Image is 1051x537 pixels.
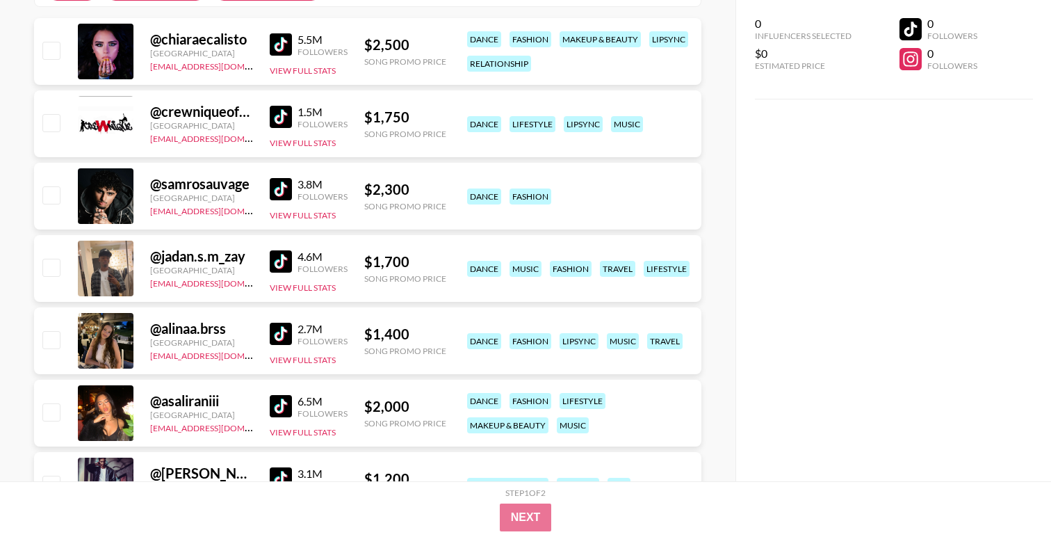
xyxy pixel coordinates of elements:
div: 0 [927,17,977,31]
a: [EMAIL_ADDRESS][DOMAIN_NAME] [150,203,290,216]
div: [GEOGRAPHIC_DATA] [150,265,253,275]
div: fashion [510,31,551,47]
div: lifestyle [644,261,690,277]
div: dance [467,261,501,277]
div: @ samrosauvage [150,175,253,193]
div: fashion [510,393,551,409]
div: fashion [510,333,551,349]
div: Followers [298,481,348,491]
div: Song Promo Price [364,273,446,284]
div: music [557,417,589,433]
div: dance [467,31,501,47]
img: TikTok [270,323,292,345]
button: View Full Stats [270,210,336,221]
button: View Full Stats [270,65,336,76]
div: fashion [510,189,551,205]
div: Song Promo Price [364,129,446,139]
div: 2.7M [298,322,348,336]
div: [GEOGRAPHIC_DATA] [150,48,253,58]
div: dance [467,189,501,205]
div: Song Promo Price [364,201,446,211]
div: 3.1M [298,467,348,481]
div: dance [467,333,501,349]
div: $0 [755,47,852,61]
div: dance [467,116,501,132]
div: [GEOGRAPHIC_DATA] [150,410,253,420]
div: fashion [550,261,592,277]
div: $ 2,000 [364,398,446,415]
div: @ chiaraecalisto [150,31,253,48]
div: $ 2,500 [364,36,446,54]
div: [GEOGRAPHIC_DATA] [150,193,253,203]
img: TikTok [270,106,292,128]
div: music [510,261,541,277]
div: music [607,333,639,349]
div: Followers [927,61,977,71]
div: 4.6M [298,250,348,264]
div: Influencers Selected [755,31,852,41]
div: Followers [298,408,348,419]
div: Step 1 of 2 [505,488,546,498]
div: Followers [298,336,348,346]
div: Followers [927,31,977,41]
button: View Full Stats [270,427,336,438]
div: comedy [557,478,599,494]
img: TikTok [270,467,292,490]
div: $ 1,400 [364,326,446,343]
div: music [611,116,643,132]
button: View Full Stats [270,282,336,293]
div: lipsync [560,333,598,349]
div: makeup & beauty [467,417,548,433]
iframe: Drift Widget Chat Controller [981,467,1034,520]
img: TikTok [270,395,292,417]
div: 5.5M [298,33,348,47]
img: TikTok [270,33,292,56]
div: 1.5M [298,105,348,119]
a: [EMAIL_ADDRESS][DOMAIN_NAME] [150,131,290,144]
div: lipsync [564,116,603,132]
div: dance [467,393,501,409]
div: travel [647,333,683,349]
div: relationship [467,56,531,72]
div: [GEOGRAPHIC_DATA] [150,120,253,131]
div: @ jadan.s.m_zay [150,248,253,265]
div: Followers [298,264,348,274]
div: Song Promo Price [364,56,446,67]
div: $ 1,200 [364,470,446,488]
div: 6.5M [298,394,348,408]
a: [EMAIL_ADDRESS][DOMAIN_NAME] [150,348,290,361]
div: 0 [755,17,852,31]
div: 3.8M [298,177,348,191]
div: 0 [927,47,977,61]
a: [EMAIL_ADDRESS][DOMAIN_NAME] [150,58,290,72]
button: Next [500,504,552,531]
div: travel [600,261,635,277]
div: [GEOGRAPHIC_DATA] [150,337,253,348]
div: Song Promo Price [364,346,446,356]
div: $ 1,750 [364,109,446,126]
div: makeup & beauty [560,31,641,47]
div: @ crewniqueofficial [150,103,253,120]
div: Song Promo Price [364,418,446,428]
div: Followers [298,119,348,129]
div: @ [PERSON_NAME].[PERSON_NAME] [150,465,253,482]
img: TikTok [270,250,292,273]
div: $ 1,700 [364,253,446,271]
a: [EMAIL_ADDRESS][DOMAIN_NAME] [150,275,290,289]
div: Estimated Price [755,61,852,71]
div: @ asaliraniii [150,392,253,410]
div: lifestyle [560,393,605,409]
div: @ alinaa.brss [150,320,253,337]
div: pov [608,478,630,494]
a: [EMAIL_ADDRESS][DOMAIN_NAME] [150,420,290,433]
button: View Full Stats [270,355,336,365]
div: $ 2,300 [364,181,446,198]
div: Followers [298,191,348,202]
img: TikTok [270,178,292,200]
button: View Full Stats [270,138,336,148]
div: lifestyle [510,116,555,132]
div: makeup & beauty [467,478,548,494]
div: Followers [298,47,348,57]
div: lipsync [649,31,688,47]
